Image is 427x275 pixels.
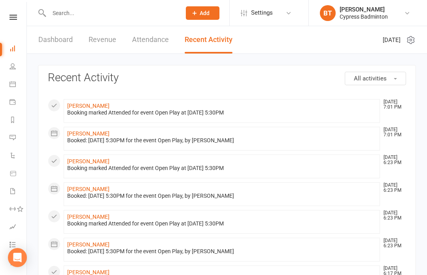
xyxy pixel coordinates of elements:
[89,26,116,53] a: Revenue
[340,13,388,20] div: Cypress Badminton
[186,6,219,20] button: Add
[67,103,110,109] a: [PERSON_NAME]
[9,112,27,130] a: Reports
[9,94,27,112] a: Payments
[67,214,110,220] a: [PERSON_NAME]
[185,26,232,53] a: Recent Activity
[251,4,273,22] span: Settings
[380,238,406,248] time: [DATE] 6:23 PM
[67,137,376,144] div: Booked: [DATE] 5:30PM for the event Open Play, by [PERSON_NAME]
[67,158,110,164] a: [PERSON_NAME]
[320,5,336,21] div: BT
[132,26,169,53] a: Attendance
[380,99,406,110] time: [DATE] 7:01 PM
[340,6,388,13] div: [PERSON_NAME]
[67,109,376,116] div: Booking marked Attended for event Open Play at [DATE] 5:30PM
[67,130,110,137] a: [PERSON_NAME]
[9,165,27,183] a: Product Sales
[9,58,27,76] a: People
[380,183,406,193] time: [DATE] 6:23 PM
[67,165,376,172] div: Booking marked Attended for event Open Play at [DATE] 5:30PM
[67,248,376,255] div: Booked: [DATE] 5:30PM for the event Open Play, by [PERSON_NAME]
[67,241,110,248] a: [PERSON_NAME]
[67,220,376,227] div: Booking marked Attended for event Open Play at [DATE] 5:30PM
[380,155,406,165] time: [DATE] 6:23 PM
[47,8,176,19] input: Search...
[345,72,406,85] button: All activities
[383,35,401,45] span: [DATE]
[200,10,210,16] span: Add
[380,210,406,221] time: [DATE] 6:23 PM
[8,248,27,267] div: Open Intercom Messenger
[9,219,27,237] a: Assessments
[9,76,27,94] a: Calendar
[354,75,387,82] span: All activities
[67,193,376,199] div: Booked: [DATE] 5:30PM for the event Open Play, by [PERSON_NAME]
[9,40,27,58] a: Dashboard
[380,127,406,137] time: [DATE] 7:01 PM
[38,26,73,53] a: Dashboard
[48,72,406,84] h3: Recent Activity
[67,186,110,192] a: [PERSON_NAME]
